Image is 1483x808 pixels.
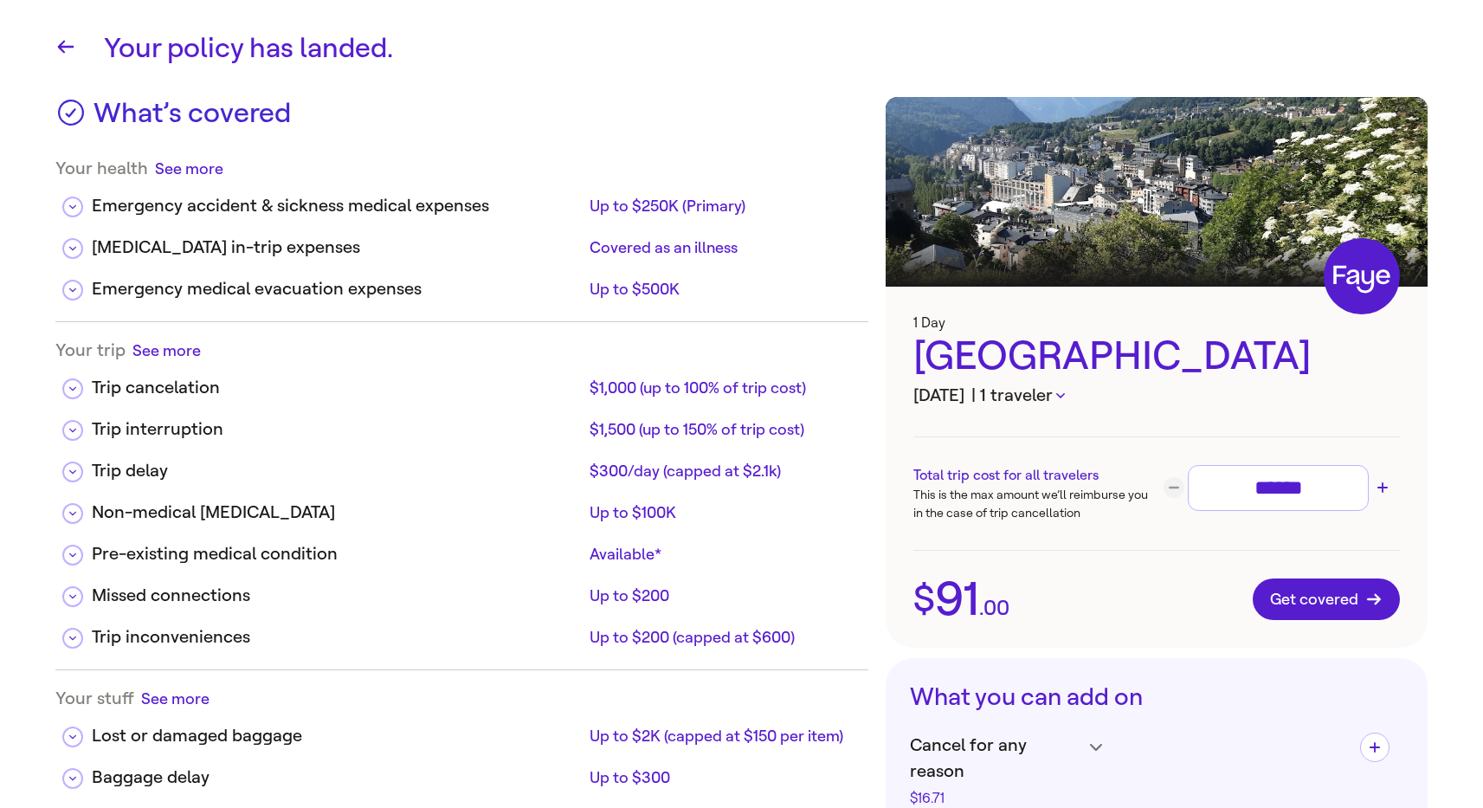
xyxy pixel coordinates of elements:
h3: 1 Day [913,314,1400,331]
div: Trip delay [92,458,583,484]
h3: What’s covered [93,97,291,140]
div: Missed connectionsUp to $200 [55,569,868,611]
div: Your trip [55,339,868,361]
p: This is the max amount we’ll reimburse you in the case of trip cancellation [913,486,1157,522]
div: Trip interruption [92,417,583,443]
div: Available* [590,544,854,565]
div: [MEDICAL_DATA] in-trip expensesCovered as an illness [55,221,868,262]
div: Pre-existing medical condition [92,541,583,567]
div: $1,500 (up to 150% of trip cost) [590,419,854,440]
div: Emergency medical evacuation expensesUp to $500K [55,262,868,304]
div: Emergency accident & sickness medical expenses [92,193,583,219]
div: Trip cancelation$1,000 (up to 100% of trip cost) [55,361,868,403]
div: $16.71 [910,792,1081,805]
span: . [979,598,983,618]
div: Up to $500K [590,279,854,300]
div: Up to $200 [590,585,854,606]
div: Up to $300 [590,767,854,788]
span: $ [913,581,935,617]
h1: Your policy has landed. [104,28,1428,69]
button: Decrease trip cost [1164,477,1184,498]
button: See more [141,688,210,709]
div: $300/day (capped at $2.1k) [590,461,854,482]
div: Emergency medical evacuation expenses [92,276,583,302]
div: Your stuff [55,688,868,709]
div: Up to $200 (capped at $600) [590,627,854,648]
div: Trip cancelation [92,375,583,401]
span: 91 [935,576,979,623]
span: 00 [983,598,1009,618]
div: Pre-existing medical conditionAvailable* [55,527,868,569]
h4: Cancel for any reason$16.71 [910,733,1102,805]
button: Get covered [1253,579,1400,620]
div: Up to $2K (capped at $150 per item) [590,726,854,747]
div: Non-medical [MEDICAL_DATA] [92,500,583,526]
button: See more [155,158,223,179]
div: Lost or damaged baggageUp to $2K (capped at $150 per item) [55,709,868,751]
button: Increase trip cost [1372,477,1393,498]
div: Missed connections [92,583,583,609]
div: Emergency accident & sickness medical expensesUp to $250K (Primary) [55,179,868,221]
div: Non-medical [MEDICAL_DATA]Up to $100K [55,486,868,527]
div: Baggage delay [92,765,583,791]
div: Trip inconveniences [92,624,583,650]
h3: [DATE] [913,383,1400,409]
input: Trip cost [1196,473,1361,503]
div: Your health [55,158,868,179]
h3: Total trip cost for all travelers [913,465,1157,486]
div: Lost or damaged baggage [92,723,583,749]
button: Add [1360,733,1390,762]
button: See more [132,339,201,361]
div: $1,000 (up to 100% of trip cost) [590,378,854,398]
div: Covered as an illness [590,237,854,258]
span: Cancel for any reason [910,733,1081,785]
div: [GEOGRAPHIC_DATA] [913,331,1400,383]
div: Up to $100K [590,502,854,523]
div: Trip delay$300/day (capped at $2.1k) [55,444,868,486]
div: Up to $250K (Primary) [590,196,854,217]
div: [MEDICAL_DATA] in-trip expenses [92,235,583,261]
span: Get covered [1270,591,1383,608]
div: Trip interruption$1,500 (up to 150% of trip cost) [55,403,868,444]
h3: What you can add on [910,682,1403,712]
div: Baggage delayUp to $300 [55,751,868,792]
button: | 1 traveler [971,383,1065,409]
div: Trip inconveniencesUp to $200 (capped at $600) [55,611,868,652]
